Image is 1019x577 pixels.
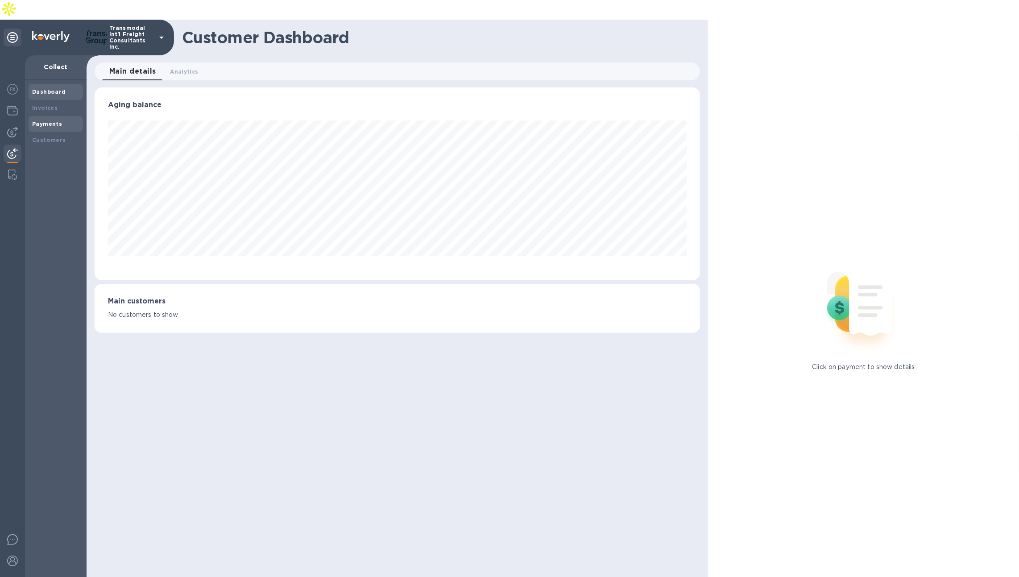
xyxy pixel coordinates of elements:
[32,88,66,95] b: Dashboard
[32,31,70,42] img: Logo
[108,297,687,306] h3: Main customers
[32,137,66,143] b: Customers
[812,362,915,372] p: Click on payment to show details
[108,310,687,320] p: No customers to show
[182,28,694,47] h1: Customer Dashboard
[32,104,58,111] b: Invoices
[109,25,154,50] p: Transmodal Int'l Freight Consultants Inc.
[7,84,18,95] img: Foreign exchange
[4,29,21,46] div: Unpin categories
[108,101,687,109] h3: Aging balance
[109,65,156,78] span: Main details
[32,120,62,127] b: Payments
[7,105,18,116] img: Wallets
[170,67,199,76] span: Analytics
[32,62,79,71] p: Collect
